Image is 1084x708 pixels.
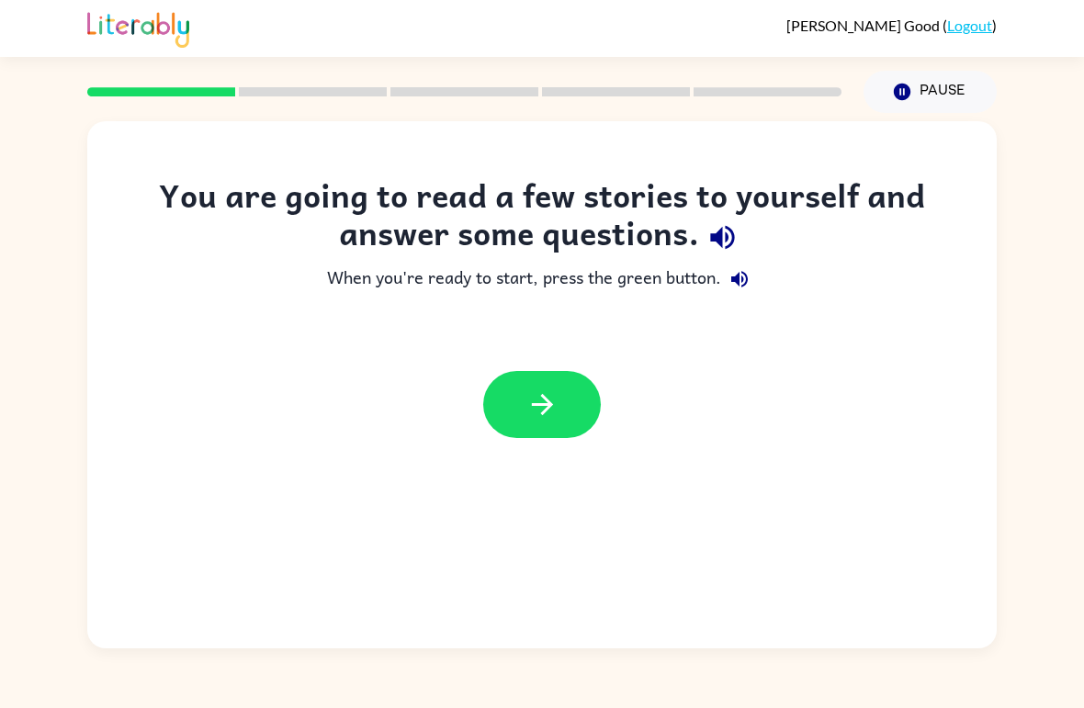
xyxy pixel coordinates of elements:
a: Logout [947,17,992,34]
div: When you're ready to start, press the green button. [124,261,960,298]
span: [PERSON_NAME] Good [786,17,943,34]
button: Pause [864,71,997,113]
div: You are going to read a few stories to yourself and answer some questions. [124,176,960,261]
img: Literably [87,7,189,48]
div: ( ) [786,17,997,34]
